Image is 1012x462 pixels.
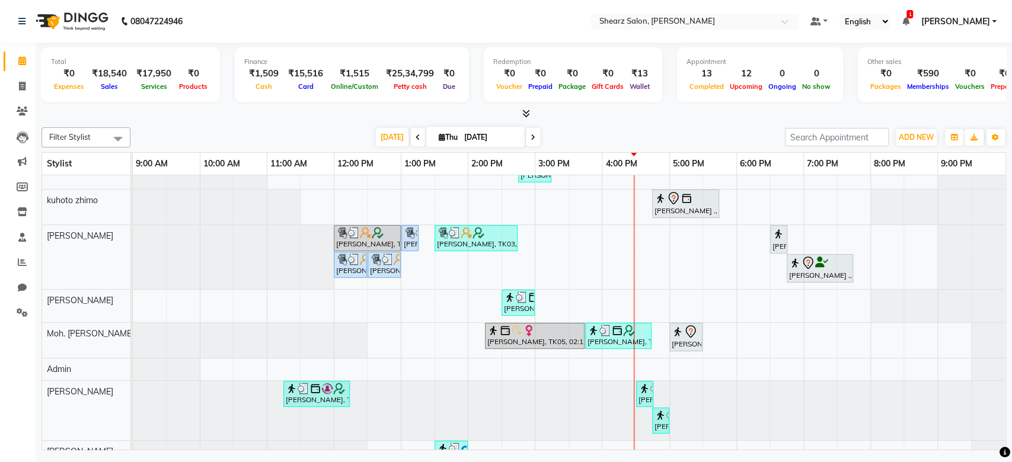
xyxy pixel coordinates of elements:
div: 12 [727,67,765,81]
div: ₹1,509 [244,67,283,81]
div: [PERSON_NAME], TK05, 02:15 PM-03:45 PM, Touch-up 2 inch - Majirel [486,325,583,347]
div: [PERSON_NAME], TK03, 12:30 PM-01:00 PM, Full face International wax [369,254,400,276]
span: Completed [687,82,727,91]
div: [PERSON_NAME][GEOGRAPHIC_DATA], 05:00 PM-05:30 PM, Kerastase Hair Wash - Below Shoulder [671,325,701,349]
span: Vouchers [952,82,988,91]
div: [PERSON_NAME] ., TK11, 04:45 PM-05:45 PM, Signature pedicure [653,191,718,216]
span: [PERSON_NAME] [47,446,113,457]
div: ₹0 [867,67,904,81]
div: [PERSON_NAME], TK03, 12:00 PM-01:00 PM, Cirepil Roll On Wax [335,227,400,249]
b: 08047224946 [130,5,183,38]
div: Redemption [493,57,653,67]
span: Admin [47,364,71,374]
span: [PERSON_NAME] [921,15,989,28]
div: 13 [687,67,727,81]
span: Ongoing [765,82,799,91]
a: 5:00 PM [670,155,707,172]
div: ₹25,34,799 [381,67,439,81]
span: Voucher [493,82,525,91]
a: 10:00 AM [200,155,243,172]
span: Due [440,82,458,91]
div: [PERSON_NAME], TK02, 11:15 AM-12:15 PM, Cirepil Roll On Wax [285,383,349,405]
div: [PERSON_NAME], TK07, 02:30 PM-03:00 PM, Redken - Hairwash Upto Waist [503,291,534,314]
span: Package [556,82,589,91]
span: No show [799,82,834,91]
div: ₹15,516 [283,67,328,81]
span: Petty cash [391,82,430,91]
a: 9:00 AM [133,155,171,172]
div: ₹0 [525,67,556,81]
input: Search Appointment [785,128,889,146]
a: 1 [902,16,909,27]
span: [PERSON_NAME] [47,230,113,241]
a: 9:00 PM [938,155,975,172]
div: ₹17,950 [132,67,176,81]
span: Wallet [627,82,653,91]
input: 2025-09-04 [461,129,520,146]
div: [PERSON_NAME], TK03, 01:30 PM-02:45 PM, Full hand international wax,Peel off underarms wax,Full f... [436,227,516,249]
div: Appointment [687,57,834,67]
span: [PERSON_NAME] [47,295,113,306]
div: 0 [765,67,799,81]
div: ₹0 [51,67,87,81]
a: 8:00 PM [871,155,908,172]
span: Stylist [47,158,72,169]
div: ₹590 [904,67,952,81]
div: ₹1,515 [328,67,381,81]
div: ₹13 [627,67,653,81]
span: [PERSON_NAME] [47,386,113,397]
div: ₹18,540 [87,67,132,81]
a: 6:00 PM [737,155,774,172]
span: Gift Cards [589,82,627,91]
img: logo [30,5,111,38]
div: Total [51,57,210,67]
span: [DATE] [376,128,408,146]
a: 3:00 PM [535,155,573,172]
span: Prepaid [525,82,556,91]
div: ₹0 [493,67,525,81]
span: Thu [436,133,461,142]
span: Moh. [PERSON_NAME] ... [47,328,142,339]
div: Finance [244,57,459,67]
div: 0 [799,67,834,81]
span: Card [295,82,317,91]
span: kuhoto zhimo [47,195,98,206]
div: [PERSON_NAME], TK08, 03:45 PM-04:45 PM, Kerastase HairWash & Blow Dry - Upto Waist [586,325,650,347]
div: ₹0 [556,67,589,81]
a: 4:00 PM [602,155,640,172]
a: 2:00 PM [468,155,506,172]
span: Memberships [904,82,952,91]
span: Online/Custom [328,82,381,91]
div: ₹0 [439,67,459,81]
div: ₹0 [952,67,988,81]
span: Sales [98,82,121,91]
a: 7:00 PM [804,155,841,172]
div: [PERSON_NAME], TK03, 01:00 PM-01:15 PM, Peel off underarms wax [403,227,417,249]
div: [PERSON_NAME] ., TK01, 06:30 PM-06:45 PM, Eyebrow threading [771,227,786,252]
span: Expenses [51,82,87,91]
div: ₹0 [589,67,627,81]
span: Packages [867,82,904,91]
a: 11:00 AM [267,155,310,172]
button: ADD NEW [896,129,937,146]
span: Products [176,82,210,91]
span: Filter Stylist [49,132,91,142]
span: Services [138,82,170,91]
div: ₹0 [176,67,210,81]
a: 12:00 PM [334,155,376,172]
div: [PERSON_NAME], TK03, 12:00 PM-12:30 PM, Full hand international wax [335,254,366,276]
div: [PERSON_NAME], TK12, 04:30 PM-04:45 PM, Eyebrow threading [637,383,652,405]
span: ADD NEW [899,133,934,142]
span: 1 [906,10,913,18]
div: [PERSON_NAME] ., TK01, 06:45 PM-07:45 PM, Cirepil Roll On Wax [788,256,852,281]
span: Upcoming [727,82,765,91]
a: 1:00 PM [401,155,439,172]
span: Cash [253,82,275,91]
div: [PERSON_NAME], TK12, 04:45 PM-05:00 PM, Peel off underarms wax [653,409,668,432]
